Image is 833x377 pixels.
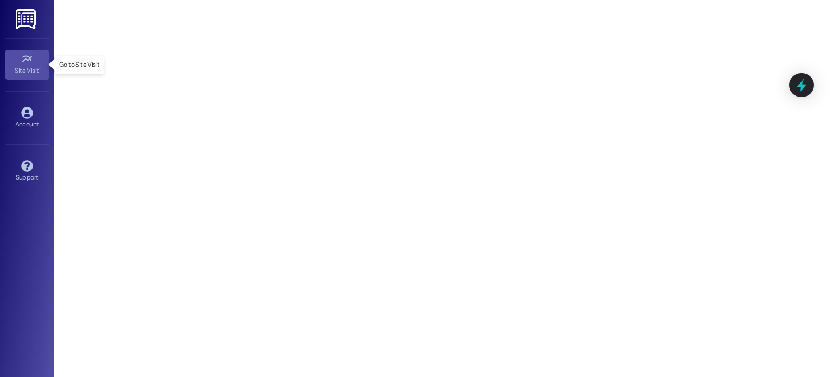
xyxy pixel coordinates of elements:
[16,9,38,29] img: ResiDesk Logo
[5,157,49,186] a: Support
[5,50,49,79] a: Site Visit •
[39,65,41,73] span: •
[59,60,99,69] p: Go to Site Visit
[5,104,49,133] a: Account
